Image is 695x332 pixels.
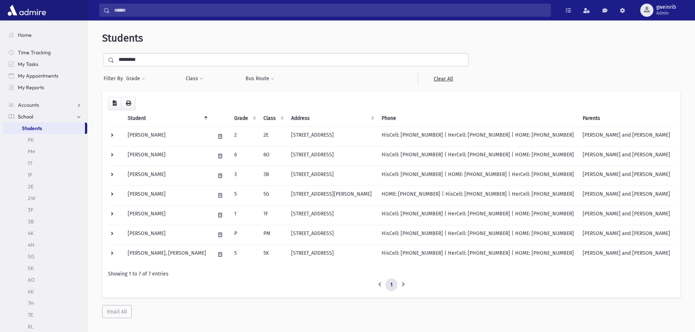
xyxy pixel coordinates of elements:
span: Home [18,32,32,38]
a: School [3,111,87,122]
button: CSV [108,97,121,110]
td: [PERSON_NAME] [123,166,211,185]
td: [STREET_ADDRESS] [287,225,377,245]
td: 6O [259,146,287,166]
div: Showing 1 to 7 of 7 entries [108,270,675,278]
span: School [18,113,33,120]
a: 5K [3,262,87,274]
td: [PERSON_NAME], [PERSON_NAME] [123,245,211,264]
a: 2W [3,192,87,204]
span: Students [102,32,143,44]
td: [PERSON_NAME] [123,185,211,205]
a: 4N [3,239,87,251]
span: My Reports [18,84,44,91]
td: HisCell: [PHONE_NUMBER] | HerCell: [PHONE_NUMBER] | HOME: [PHONE_NUMBER] [377,205,578,225]
td: [STREET_ADDRESS] [287,245,377,264]
a: 4K [3,227,87,239]
td: 5K [259,245,287,264]
td: P [230,225,259,245]
td: [STREET_ADDRESS] [287,205,377,225]
th: Phone [377,110,578,127]
a: 1T [3,157,87,169]
td: 2E [259,126,287,146]
td: [PERSON_NAME] and [PERSON_NAME] [578,185,675,205]
a: 3F [3,204,87,216]
img: AdmirePro [6,3,48,17]
td: [PERSON_NAME] [123,205,211,225]
button: Bus Route [245,72,275,85]
a: Time Tracking [3,47,87,58]
button: Class [185,72,204,85]
td: 3 [230,166,259,185]
td: 1 [230,205,259,225]
td: HisCell: [PHONE_NUMBER] | HerCell: [PHONE_NUMBER] | HOME: [PHONE_NUMBER] [377,126,578,146]
td: HisCell: [PHONE_NUMBER] | HerCell: [PHONE_NUMBER] | HOME: [PHONE_NUMBER] [377,245,578,264]
td: 5 [230,245,259,264]
span: My Appointments [18,73,58,79]
span: Accounts [18,102,39,108]
td: HOME: [PHONE_NUMBER] | HisCell: [PHONE_NUMBER] | HerCell: [PHONE_NUMBER] [377,185,578,205]
th: Grade: activate to sort column ascending [230,110,259,127]
td: 3B [259,166,287,185]
a: 6K [3,286,87,297]
button: Email All [102,305,132,318]
td: PM [259,225,287,245]
a: 1 [386,278,397,292]
td: HisCell: [PHONE_NUMBER] | HerCell: [PHONE_NUMBER] | HOME: [PHONE_NUMBER] [377,225,578,245]
a: PK [3,134,87,146]
span: Students [22,125,42,132]
span: Admin [656,10,676,16]
td: [PERSON_NAME] and [PERSON_NAME] [578,166,675,185]
td: [STREET_ADDRESS] [287,166,377,185]
td: [PERSON_NAME] [123,225,211,245]
a: 6O [3,274,87,286]
a: 3B [3,216,87,227]
a: 2E [3,181,87,192]
a: Home [3,29,87,41]
a: 7H [3,297,87,309]
td: [STREET_ADDRESS][PERSON_NAME] [287,185,377,205]
a: Clear All [418,72,468,85]
span: gweinrib [656,4,676,10]
td: HisCell: [PHONE_NUMBER] | HOME: [PHONE_NUMBER] | HerCell: [PHONE_NUMBER] [377,166,578,185]
td: [STREET_ADDRESS] [287,146,377,166]
th: Address: activate to sort column ascending [287,110,377,127]
td: HisCell: [PHONE_NUMBER] | HerCell: [PHONE_NUMBER] | HOME: [PHONE_NUMBER] [377,146,578,166]
span: My Tasks [18,61,38,67]
td: 2 [230,126,259,146]
input: Search [110,4,551,17]
button: Print [121,97,136,110]
span: Time Tracking [18,49,51,56]
a: My Reports [3,82,87,93]
a: My Tasks [3,58,87,70]
span: Filter By [104,75,126,82]
td: [PERSON_NAME] [123,146,211,166]
td: 6 [230,146,259,166]
td: [PERSON_NAME] and [PERSON_NAME] [578,126,675,146]
td: 5 [230,185,259,205]
button: Grade [126,72,146,85]
td: [STREET_ADDRESS] [287,126,377,146]
a: Students [3,122,85,134]
a: Accounts [3,99,87,111]
td: 5G [259,185,287,205]
td: 1F [259,205,287,225]
td: [PERSON_NAME] [123,126,211,146]
a: 1F [3,169,87,181]
a: 7E [3,309,87,321]
td: [PERSON_NAME] and [PERSON_NAME] [578,225,675,245]
th: Parents [578,110,675,127]
td: [PERSON_NAME] and [PERSON_NAME] [578,245,675,264]
a: My Appointments [3,70,87,82]
th: Student: activate to sort column descending [123,110,211,127]
th: Class: activate to sort column ascending [259,110,287,127]
a: PM [3,146,87,157]
td: [PERSON_NAME] and [PERSON_NAME] [578,146,675,166]
td: [PERSON_NAME] and [PERSON_NAME] [578,205,675,225]
a: 5G [3,251,87,262]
